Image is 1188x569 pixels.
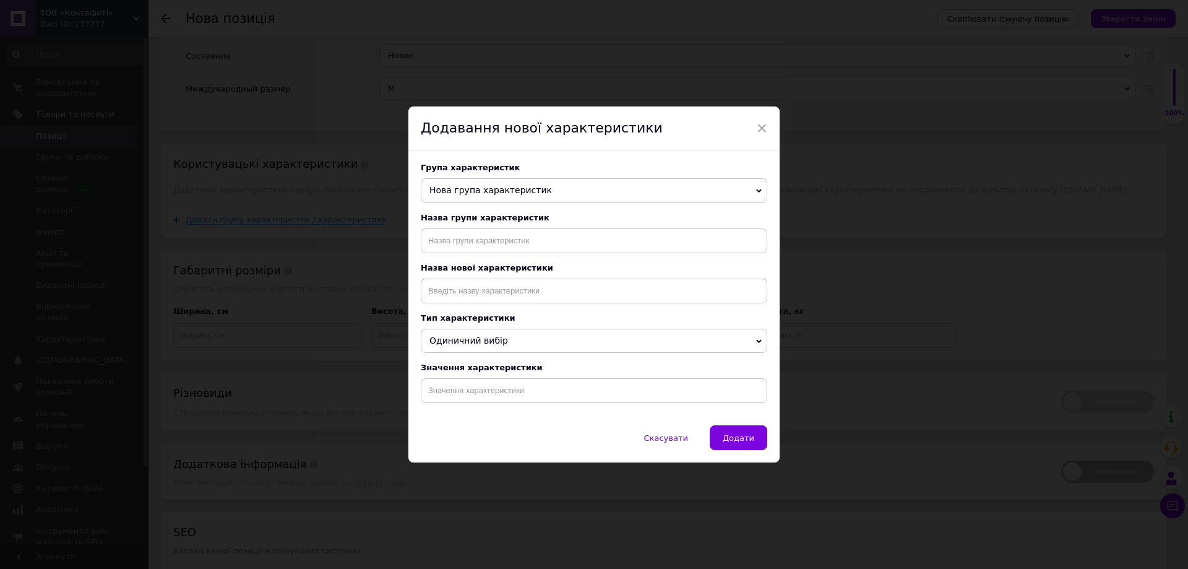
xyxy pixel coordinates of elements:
[756,118,767,139] span: ×
[37,88,757,101] p: Контрастна: Kingsmill Polyester Stretch (93% поліестер, 7% еластан)
[710,425,767,450] button: Додати
[429,336,508,345] span: Одиничний вибір
[723,433,754,443] span: Додати
[421,378,767,403] input: Значення характеристики
[421,263,767,272] div: Назва нової характеристики
[37,4,757,17] p: Регульована довжина штанин
[12,129,781,142] p: Ідеальний вибір для , де потрібна висока видимість і мобільність.
[421,163,767,172] div: Група характеристик
[12,47,56,56] strong: Матеріали:
[37,67,757,80] p: Основна тканина: Titanmill Pro Stretch (92% поліестер, 8% еластан, 235 г)
[429,185,552,195] span: Нова група характеристик
[37,108,757,121] p: Додаткова: CorePro (88% нейлон, 12% еластан, 275 г)
[421,228,767,253] input: Назва групи характеристик
[421,213,767,222] div: Назва групи характеристик
[421,363,767,372] div: Значення характеристики
[408,106,780,151] div: Додавання нової характеристики
[631,425,701,450] button: Скасувати
[644,433,688,443] span: Скасувати
[421,279,767,303] input: Введіть назву характеристики
[88,131,276,140] strong: будівельних, залізничних та виробничих робіт
[37,25,757,38] p: Великий вибір кишень, включно з кишенями-карго на блискавці
[421,313,767,323] div: Тип характеристики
